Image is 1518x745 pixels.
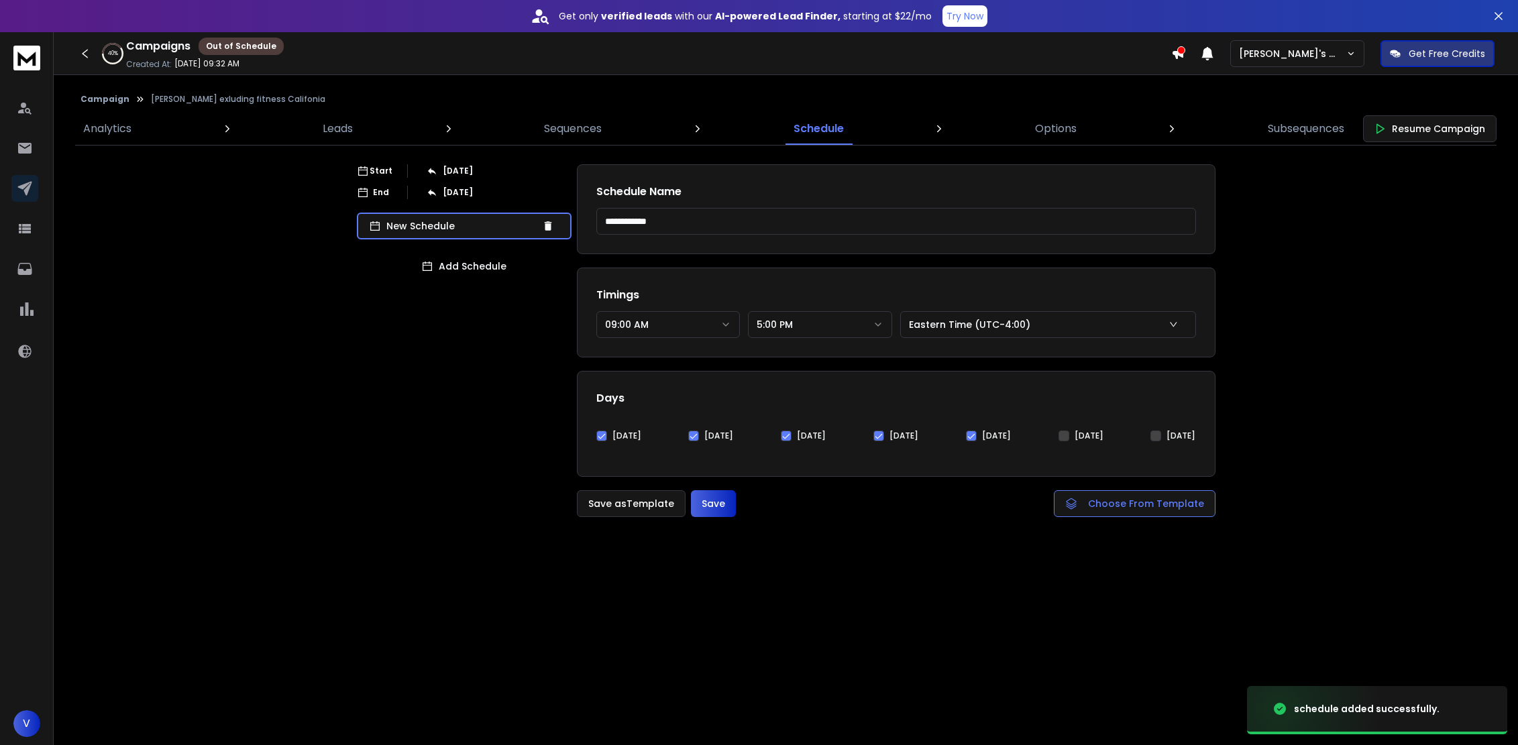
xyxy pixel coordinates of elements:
a: Schedule [785,113,852,145]
p: Try Now [946,9,983,23]
p: Start [370,166,392,176]
h1: Timings [596,287,1196,303]
button: V [13,710,40,737]
button: Get Free Credits [1380,40,1495,67]
p: Get only with our starting at $22/mo [559,9,932,23]
p: [DATE] [443,166,473,176]
a: Analytics [75,113,140,145]
button: Try Now [942,5,987,27]
label: [DATE] [1167,431,1195,441]
p: Eastern Time (UTC-4:00) [909,318,1036,331]
a: Sequences [536,113,610,145]
h1: Schedule Name [596,184,1196,200]
strong: AI-powered Lead Finder, [715,9,841,23]
button: 09:00 AM [596,311,741,338]
label: [DATE] [1075,431,1103,441]
button: Resume Campaign [1363,115,1497,142]
label: [DATE] [704,431,733,441]
p: [DATE] [443,187,473,198]
strong: verified leads [601,9,672,23]
p: Schedule [794,121,844,137]
button: Save asTemplate [577,490,686,517]
p: Analytics [83,121,131,137]
p: Get Free Credits [1409,47,1485,60]
a: Options [1027,113,1085,145]
button: Add Schedule [357,253,572,280]
p: New Schedule [386,219,537,233]
button: Campaign [80,94,129,105]
span: Choose From Template [1088,497,1204,510]
label: [DATE] [889,431,918,441]
img: logo [13,46,40,70]
div: schedule added successfully. [1294,702,1440,715]
h1: Campaigns [126,38,191,54]
a: Leads [315,113,361,145]
label: [DATE] [612,431,641,441]
label: [DATE] [797,431,826,441]
p: [PERSON_NAME]'s Workspace [1239,47,1346,60]
p: Subsequences [1268,121,1344,137]
h1: Days [596,390,1196,406]
label: [DATE] [982,431,1011,441]
p: Options [1035,121,1077,137]
p: 40 % [108,50,118,58]
p: End [373,187,389,198]
p: Sequences [544,121,602,137]
a: Subsequences [1260,113,1352,145]
button: Save [691,490,736,517]
p: [PERSON_NAME] exluding fitness Califonia [151,94,325,105]
p: Created At: [126,59,172,70]
p: [DATE] 09:32 AM [174,58,239,69]
button: 5:00 PM [748,311,892,338]
button: Choose From Template [1054,490,1215,517]
p: Leads [323,121,353,137]
div: Out of Schedule [199,38,284,55]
